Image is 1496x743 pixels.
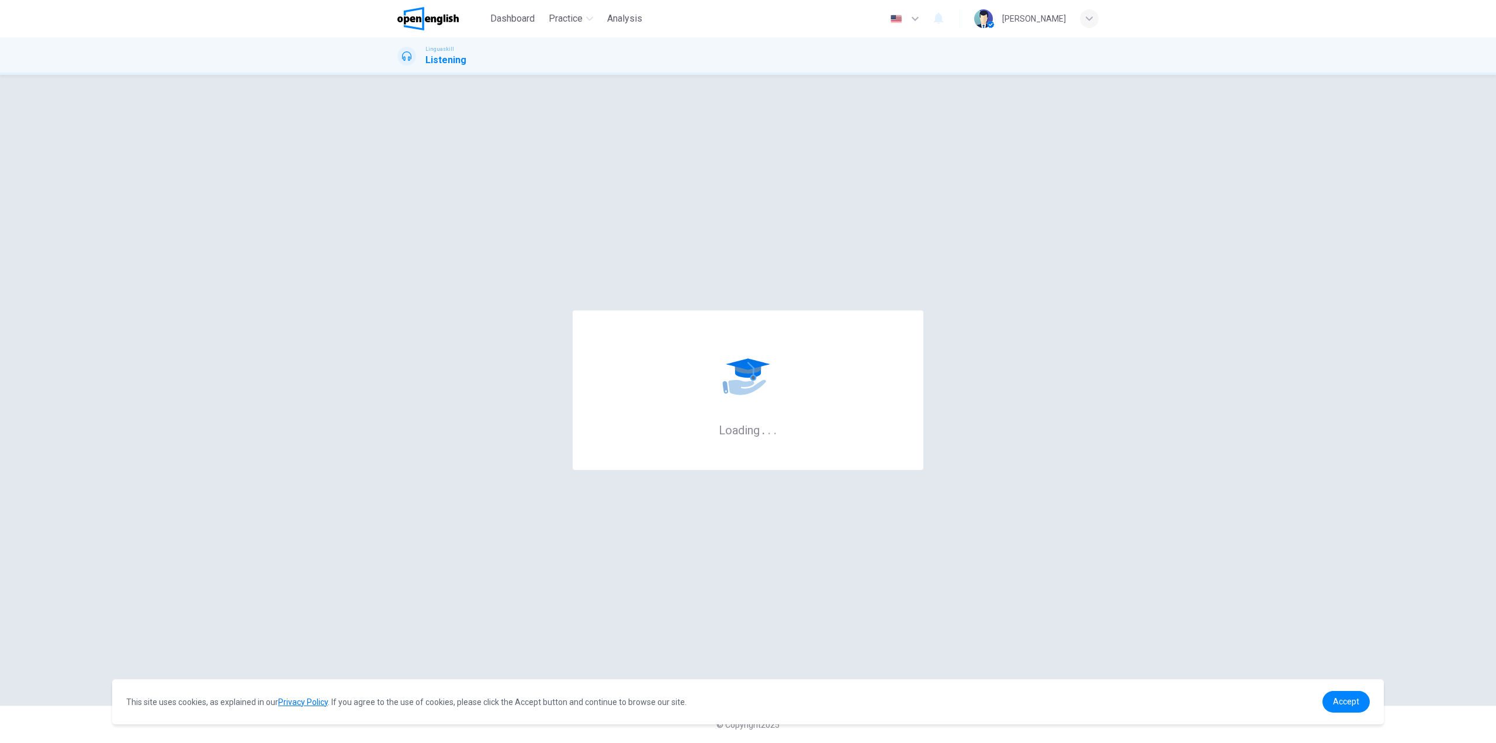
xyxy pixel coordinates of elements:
[761,419,766,438] h6: .
[889,15,903,23] img: en
[602,8,647,29] button: Analysis
[773,419,777,438] h6: .
[397,7,459,30] img: OpenEnglish logo
[549,12,583,26] span: Practice
[974,9,993,28] img: Profile picture
[278,697,328,707] a: Privacy Policy
[486,8,539,29] button: Dashboard
[490,12,535,26] span: Dashboard
[397,7,486,30] a: OpenEnglish logo
[767,419,771,438] h6: .
[1333,697,1359,706] span: Accept
[1002,12,1066,26] div: [PERSON_NAME]
[1322,691,1370,713] a: dismiss cookie message
[544,8,598,29] button: Practice
[719,422,777,437] h6: Loading
[425,45,454,53] span: Linguaskill
[716,720,780,730] span: © Copyright 2025
[112,679,1384,724] div: cookieconsent
[126,697,687,707] span: This site uses cookies, as explained in our . If you agree to the use of cookies, please click th...
[607,12,642,26] span: Analysis
[425,53,466,67] h1: Listening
